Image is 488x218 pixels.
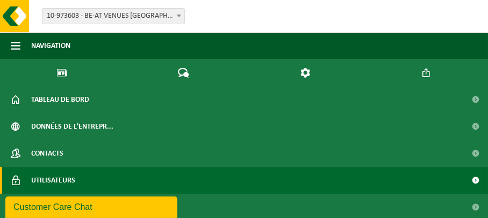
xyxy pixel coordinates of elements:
[5,194,180,218] iframe: chat widget
[31,86,89,113] span: Tableau de bord
[42,8,185,24] span: 10-973603 - BE-AT VENUES NV - FOREST
[31,167,75,194] span: Utilisateurs
[42,9,184,24] span: 10-973603 - BE-AT VENUES NV - FOREST
[31,140,63,167] span: Contacts
[31,113,113,140] span: Données de l'entrepr...
[31,32,70,59] span: Navigation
